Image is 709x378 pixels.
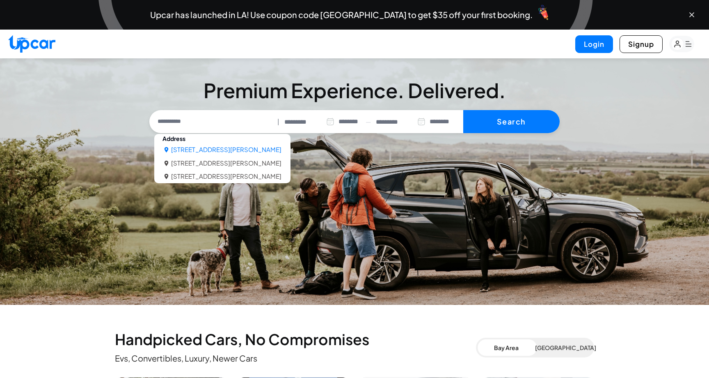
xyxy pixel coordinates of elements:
button: Login [575,35,613,53]
h2: Handpicked Cars, No Compromises [115,331,476,348]
span: Address [154,133,194,144]
button: Close banner [688,11,696,19]
button: Bay Area [478,339,535,356]
span: — [366,117,371,127]
span: Upcar has launched in LA! Use coupon code [GEOGRAPHIC_DATA] to get $35 off your first booking. [150,11,533,19]
img: Upcar Logo [8,35,55,53]
button: Search [463,110,560,133]
li: [STREET_ADDRESS][PERSON_NAME] [171,159,281,168]
button: [GEOGRAPHIC_DATA] [535,339,592,356]
p: Evs, Convertibles, Luxury, Newer Cars [115,353,476,364]
li: [STREET_ADDRESS][PERSON_NAME] [171,172,281,181]
li: [STREET_ADDRESS][PERSON_NAME] [171,145,281,154]
h3: Premium Experience. Delivered. [149,81,560,100]
button: Signup [620,35,663,53]
span: | [277,117,279,127]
